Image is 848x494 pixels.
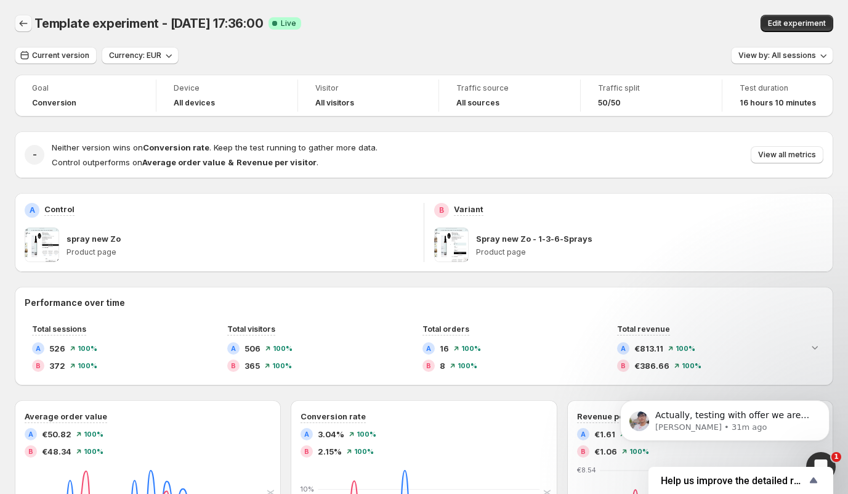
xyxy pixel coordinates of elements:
[440,360,445,372] span: 8
[461,345,481,352] span: 100%
[598,82,705,109] a: Traffic split50/50
[761,15,833,32] button: Edit experiment
[84,430,103,438] span: 100%
[581,430,586,438] h2: A
[617,324,670,334] span: Total revenue
[78,362,97,369] span: 100%
[598,98,621,108] span: 50/50
[42,445,71,458] span: €48.34
[354,448,374,455] span: 100%
[32,324,86,334] span: Total sessions
[806,339,823,356] button: Expand chart
[78,345,97,352] span: 100%
[174,98,215,108] h4: All devices
[54,36,212,131] span: Actually, testing with offer we are developing with that feature, However, if you want to test wi...
[49,342,65,355] span: 526
[731,47,833,64] button: View by: All sessions
[32,51,89,60] span: Current version
[357,430,376,438] span: 100%
[67,247,414,257] p: Product page
[454,203,483,215] p: Variant
[84,448,103,455] span: 100%
[25,228,59,262] img: spray new Zo
[227,324,275,334] span: Total visitors
[142,157,225,167] strong: Average order value
[740,83,816,93] span: Test duration
[439,205,444,215] h2: B
[49,360,65,372] span: 372
[634,342,663,355] span: €813.11
[301,485,314,493] text: 10%
[42,428,71,440] span: €50.82
[315,83,422,93] span: Visitor
[244,342,260,355] span: 506
[228,157,234,167] strong: &
[30,205,35,215] h2: A
[318,445,342,458] span: 2.15%
[36,345,41,352] h2: A
[318,428,344,440] span: 3.04%
[67,233,121,245] p: spray new Zo
[304,448,309,455] h2: B
[594,445,617,458] span: €1.06
[440,342,449,355] span: 16
[54,47,212,59] p: Message from Antony, sent 31m ago
[32,82,139,109] a: GoalConversion
[143,142,209,152] strong: Conversion rate
[32,83,139,93] span: Goal
[236,157,317,167] strong: Revenue per visitor
[581,448,586,455] h2: B
[109,51,161,60] span: Currency: EUR
[28,448,33,455] h2: B
[315,82,422,109] a: VisitorAll visitors
[602,374,848,461] iframe: Intercom notifications message
[806,452,836,482] iframe: Intercom live chat
[738,51,816,60] span: View by: All sessions
[272,362,292,369] span: 100%
[25,297,823,309] h2: Performance over time
[33,149,37,161] h2: -
[15,47,97,64] button: Current version
[36,362,41,369] h2: B
[44,203,75,215] p: Control
[426,345,431,352] h2: A
[621,345,626,352] h2: A
[426,362,431,369] h2: B
[244,360,260,372] span: 365
[422,324,469,334] span: Total orders
[740,98,816,108] span: 16 hours 10 minutes
[281,19,296,28] span: Live
[682,362,701,369] span: 100%
[174,83,280,93] span: Device
[28,430,33,438] h2: A
[273,345,293,352] span: 100%
[52,157,318,167] span: Control outperforms on .
[594,428,615,440] span: €1.61
[661,473,821,488] button: Show survey - Help us improve the detailed report for A/B campaigns
[301,410,366,422] h3: Conversion rate
[304,430,309,438] h2: A
[676,345,695,352] span: 100%
[15,15,32,32] button: Back
[661,475,806,487] span: Help us improve the detailed report for A/B campaigns
[456,83,563,93] span: Traffic source
[458,362,477,369] span: 100%
[621,362,626,369] h2: B
[577,466,597,474] text: €8.54
[758,150,816,160] span: View all metrics
[751,146,823,163] button: View all metrics
[634,360,669,372] span: €386.66
[52,142,378,152] span: Neither version wins on . Keep the test running to gather more data.
[456,82,563,109] a: Traffic sourceAll sources
[434,228,469,262] img: Spray new Zo - 1-3-6-Sprays
[831,452,841,462] span: 1
[25,410,107,422] h3: Average order value
[740,82,816,109] a: Test duration16 hours 10 minutes
[231,345,236,352] h2: A
[315,98,354,108] h4: All visitors
[34,16,264,31] span: Template experiment - [DATE] 17:36:00
[32,98,76,108] span: Conversion
[231,362,236,369] h2: B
